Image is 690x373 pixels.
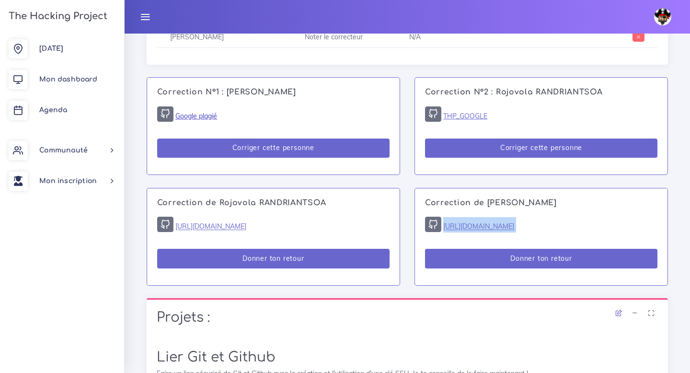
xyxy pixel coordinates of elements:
span: Agenda [39,106,67,114]
h4: Correction N°1 : [PERSON_NAME] [157,88,390,97]
span: Communauté [39,147,88,154]
h3: The Hacking Project [6,11,107,22]
button: Corriger cette personne [157,139,390,158]
a: [URL][DOMAIN_NAME] [175,222,246,231]
h1: Projets : [157,310,658,326]
button: Donner ton retour [425,249,657,268]
span: [DATE] [39,45,63,52]
span: Mon dashboard [39,76,97,83]
button: Donner ton retour [157,249,390,268]
td: [PERSON_NAME] [157,27,291,48]
img: avatar [654,8,671,25]
td: Noter le correcteur [291,27,396,48]
span: Mon inscription [39,177,97,185]
a: Google plagié [175,112,217,120]
td: N/A [396,27,568,48]
h4: Correction N°2 : Rojovola RANDRIANTSOA [425,88,657,97]
a: [URL][DOMAIN_NAME] [443,222,514,231]
a: THP_GOOGLE [443,112,487,120]
h1: Lier Git et Github [157,350,658,366]
h4: Correction de Rojovola RANDRIANTSOA [157,198,390,208]
h4: Correction de [PERSON_NAME] [425,198,657,208]
button: Corriger cette personne [425,139,657,158]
